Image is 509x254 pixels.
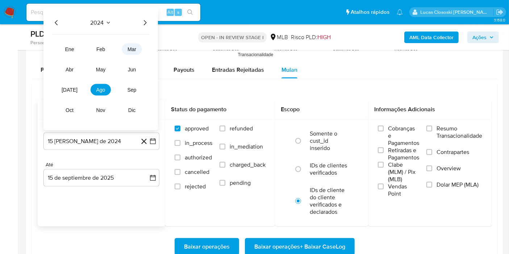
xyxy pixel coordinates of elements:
div: MLB [270,33,288,41]
span: Alt [167,9,173,16]
a: Sair [496,8,504,16]
a: Notificações [397,9,403,15]
button: Ações [467,32,499,43]
b: Person ID [30,39,50,46]
span: s [177,9,179,16]
span: Ações [472,32,487,43]
b: PLD [30,28,45,39]
p: OPEN - IN REVIEW STAGE I [198,32,267,42]
p: lucas.clososki@mercadolivre.com [421,9,494,16]
span: Atalhos rápidos [351,8,389,16]
button: AML Data Collector [404,32,459,43]
b: AML Data Collector [409,32,454,43]
span: Risco PLD: [291,33,331,41]
button: search-icon [183,7,197,17]
input: Pesquise usuários ou casos... [26,8,200,17]
span: HIGH [317,33,331,41]
span: 3.158.0 [494,17,505,23]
